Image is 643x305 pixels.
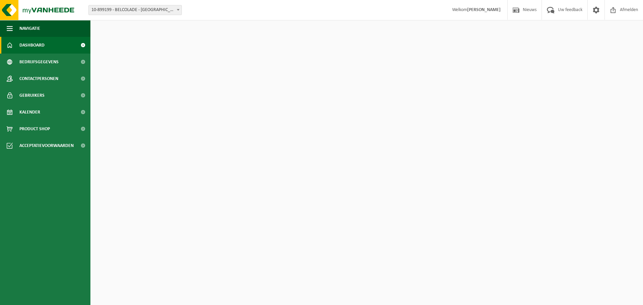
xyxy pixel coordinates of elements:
[89,5,182,15] span: 10-899199 - BELCOLADE - EREMBODEGEM
[467,7,501,12] strong: [PERSON_NAME]
[19,87,45,104] span: Gebruikers
[19,20,40,37] span: Navigatie
[88,5,182,15] span: 10-899199 - BELCOLADE - EREMBODEGEM
[19,137,74,154] span: Acceptatievoorwaarden
[19,37,45,54] span: Dashboard
[19,54,59,70] span: Bedrijfsgegevens
[19,104,40,121] span: Kalender
[19,70,58,87] span: Contactpersonen
[19,121,50,137] span: Product Shop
